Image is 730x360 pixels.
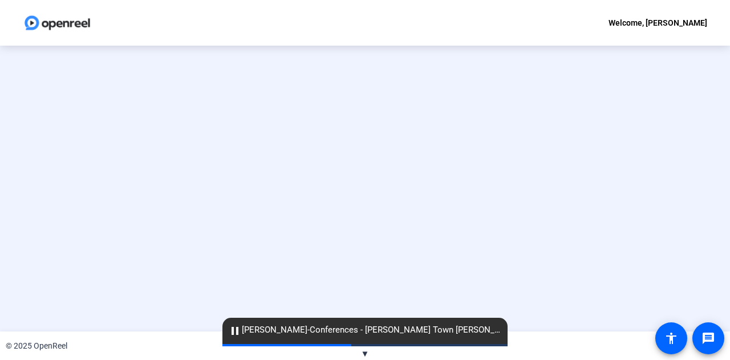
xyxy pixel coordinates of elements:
[23,11,92,34] img: OpenReel logo
[609,16,707,30] div: Welcome, [PERSON_NAME]
[228,324,242,338] mat-icon: pause
[664,331,678,345] mat-icon: accessibility
[222,323,508,337] span: [PERSON_NAME]-Conferences - [PERSON_NAME] Town [PERSON_NAME]-[PERSON_NAME][GEOGRAPHIC_DATA][PERSO...
[361,349,370,359] span: ▼
[701,331,715,345] mat-icon: message
[6,340,67,352] div: © 2025 OpenReel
